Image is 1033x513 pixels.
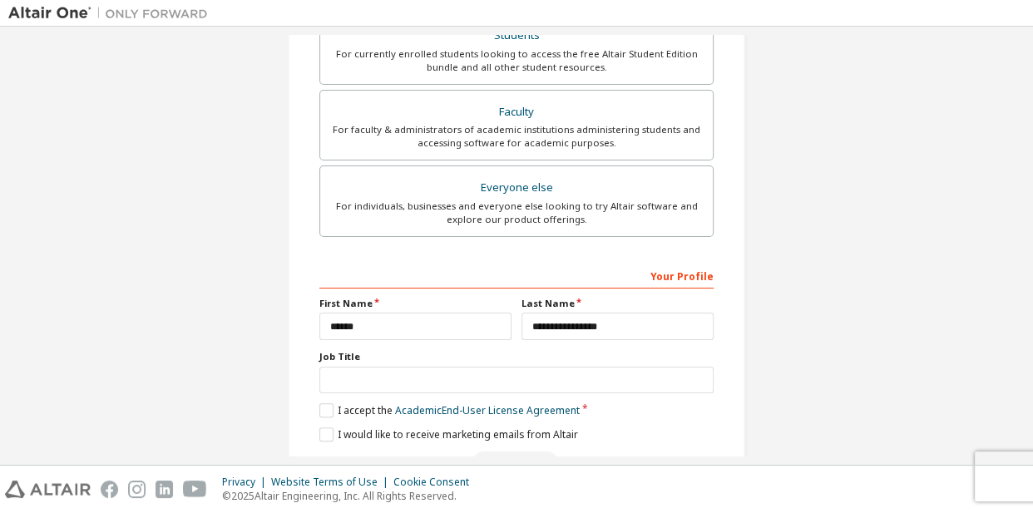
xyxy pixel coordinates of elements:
[156,481,173,498] img: linkedin.svg
[330,24,703,47] div: Students
[393,476,479,489] div: Cookie Consent
[128,481,146,498] img: instagram.svg
[521,297,714,310] label: Last Name
[319,297,512,310] label: First Name
[330,176,703,200] div: Everyone else
[319,403,580,417] label: I accept the
[319,350,714,363] label: Job Title
[8,5,216,22] img: Altair One
[330,200,703,226] div: For individuals, businesses and everyone else looking to try Altair software and explore our prod...
[330,47,703,74] div: For currently enrolled students looking to access the free Altair Student Edition bundle and all ...
[222,476,271,489] div: Privacy
[319,262,714,289] div: Your Profile
[330,101,703,124] div: Faculty
[183,481,207,498] img: youtube.svg
[330,123,703,150] div: For faculty & administrators of academic institutions administering students and accessing softwa...
[271,476,393,489] div: Website Terms of Use
[319,427,578,441] label: I would like to receive marketing emails from Altair
[222,489,479,503] p: © 2025 Altair Engineering, Inc. All Rights Reserved.
[101,481,118,498] img: facebook.svg
[319,451,714,476] div: Read and acccept EULA to continue
[395,403,580,417] a: Academic End-User License Agreement
[5,481,91,498] img: altair_logo.svg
